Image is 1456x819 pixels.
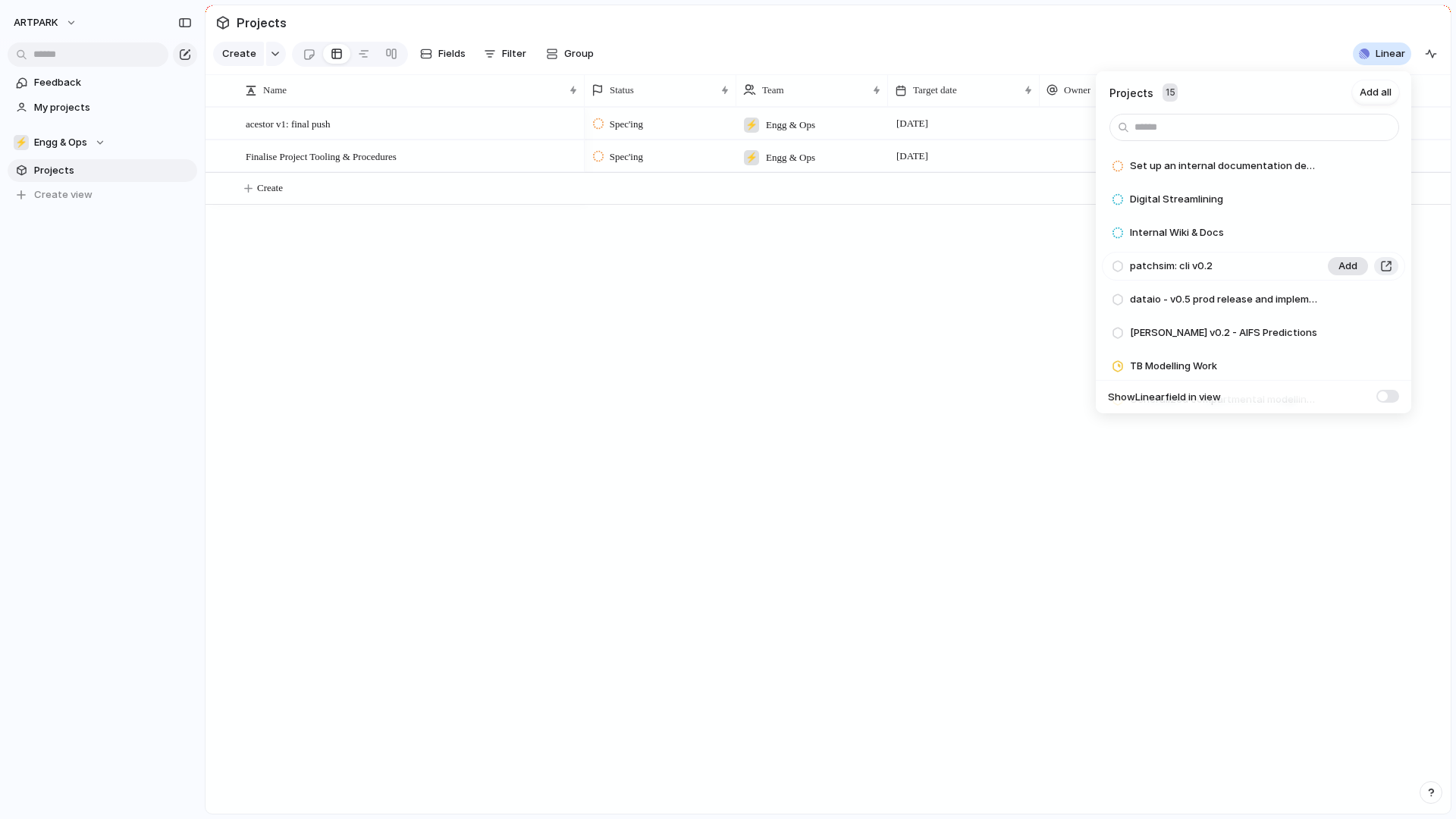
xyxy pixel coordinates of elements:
span: [PERSON_NAME] v0.2 - AIFS Predictions [1130,325,1317,340]
span: patchsim: cli v0.2 [1130,259,1213,274]
button: Add [1328,257,1368,275]
h1: Projects [1109,85,1156,101]
span: Digital Streamlining [1130,192,1223,207]
div: 15 [1163,83,1178,102]
span: Set up an internal documentation deployment system [1130,158,1319,174]
span: Internal Wiki & Docs [1130,225,1224,240]
span: Show Linear field in view [1108,390,1221,405]
button: Add all [1352,80,1399,105]
span: TB Modelling Work [1130,359,1217,374]
span: dataio - v0.5 prod release and implement feedback [1130,292,1319,307]
span: Add [1338,259,1357,274]
span: Add all [1360,85,1392,100]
